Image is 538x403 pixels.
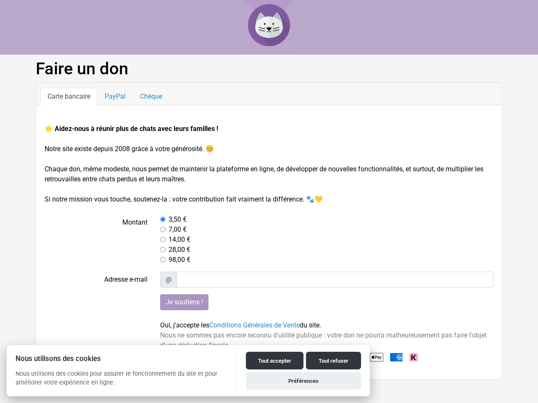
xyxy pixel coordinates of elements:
[169,215,187,225] label: 3,50 €
[38,272,154,288] label: Adresse e-mail
[160,321,321,329] span: Oui, j'accepte les du site.
[36,59,502,79] h1: Faire un don
[160,272,177,288] span: @
[45,125,218,133] strong: 🌟 Aidez-nous à réunir plus de chats avec leurs familles !
[45,124,493,364] form: Notre site existe depuis 2008 grâce à votre générosité. ☺️ Chaque don, même modeste, nous permet ...
[7,369,237,394] p: Nous utilisons des cookies pour assurer le fonctionnement du site et pour améliorer votre expérie...
[7,355,237,363] h2: Nous utilisons des cookies
[160,294,208,310] input: Je soutiens !
[98,88,133,105] a: PayPal
[169,245,190,255] label: 28,00 €
[133,88,169,105] a: Chèque
[409,353,418,361] img: Klarna
[370,351,383,364] img: Apple Pay
[169,235,190,245] label: 14,00 €
[169,225,187,235] label: 7,00 €
[390,353,403,361] img: American Express
[169,255,190,265] label: 98,00 €
[306,352,361,369] button: Tout refuser
[209,321,300,329] a: Conditions Générales de Vente
[246,352,303,369] button: Tout accepter
[160,331,487,349] span: Nous ne sommes pas encore reconnu d'utilité publique : votre don ne pourra malheureusement pas fa...
[246,372,361,390] button: Préférences
[40,88,98,105] a: Carte bancaire
[38,215,154,265] label: Montant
